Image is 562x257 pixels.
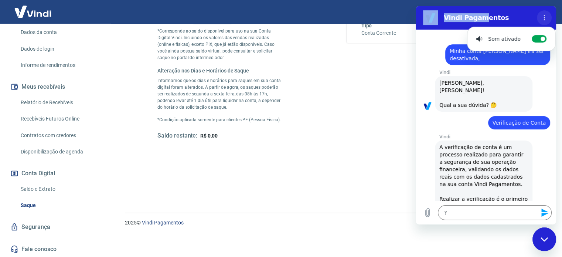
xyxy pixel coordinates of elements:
[9,219,102,235] a: Segurança
[157,132,197,140] h5: Saldo restante:
[18,25,102,40] a: Dados da conta
[18,95,102,110] a: Relatório de Recebíveis
[416,6,556,224] iframe: Janela de mensagens
[18,128,102,143] a: Contratos com credores
[18,198,102,213] a: Saque
[532,227,556,251] iframe: Botão para abrir a janela de mensagens, conversa em andamento
[157,77,282,111] p: Informamos que os dias e horários para saques em sua conta digital foram alterados. A partir de a...
[18,182,102,197] a: Saldo e Extrato
[9,0,57,23] img: Vindi
[18,41,102,57] a: Dados de login
[18,58,102,73] a: Informe de rendimentos
[142,220,184,226] a: Vindi Pagamentos
[18,144,102,159] a: Disponibilização de agenda
[157,28,282,61] p: *Corresponde ao saldo disponível para uso na sua Conta Digital Vindi. Incluindo os valores das ve...
[157,67,282,74] h6: Alteração nos Dias e Horários de Saque
[9,79,102,95] button: Meus recebíveis
[18,111,102,126] a: Recebíveis Futuros Online
[9,165,102,182] button: Conta Digital
[200,133,218,139] span: R$ 0,00
[361,23,372,28] span: Tipo
[361,29,396,37] h6: Conta Corrente
[157,116,282,123] p: *Condição aplicada somente para clientes PF (Pessoa Física).
[125,219,544,227] p: 2025 ©
[527,5,553,19] button: Sair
